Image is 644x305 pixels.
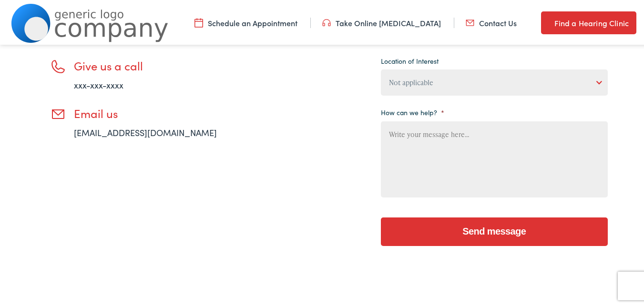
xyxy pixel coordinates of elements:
label: Location of Interest [381,55,439,63]
a: xxx-xxx-xxxx [74,77,123,89]
img: utility icon [541,15,550,27]
input: Send message [381,216,608,244]
img: utility icon [322,16,331,26]
h3: Give us a call [74,57,245,71]
a: [EMAIL_ADDRESS][DOMAIN_NAME] [74,125,217,137]
img: utility icon [194,16,203,26]
a: Take Online [MEDICAL_DATA] [322,16,441,26]
a: Find a Hearing Clinic [541,10,636,32]
label: How can we help? [381,106,444,115]
img: utility icon [466,16,474,26]
a: Schedule an Appointment [194,16,297,26]
h3: Email us [74,105,245,118]
a: Contact Us [466,16,517,26]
